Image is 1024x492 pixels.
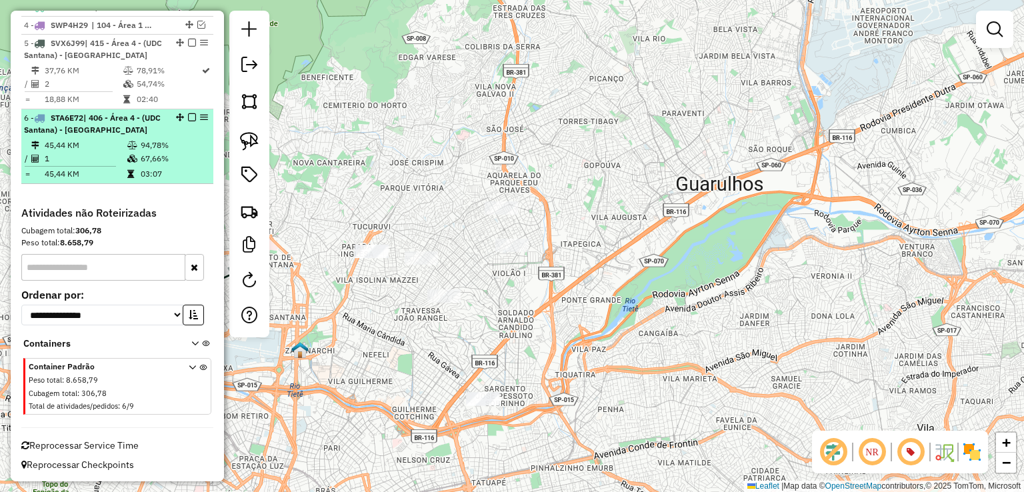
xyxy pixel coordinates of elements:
[185,21,193,29] em: Alterar sequência das rotas
[44,167,127,181] td: 45,44 KM
[24,113,161,135] span: | 406 - Área 4 - (UDC Santana) - [GEOGRAPHIC_DATA]
[62,375,64,385] span: :
[123,80,133,88] i: % de utilização da cubagem
[31,80,39,88] i: Total de Atividades
[21,459,134,471] span: Reprocessar Checkpoints
[981,16,1008,43] a: Exibir filtros
[183,305,204,325] button: Ordem crescente
[136,93,201,106] td: 02:40
[123,95,130,103] i: Tempo total em rota
[123,67,133,75] i: % de utilização do peso
[466,392,499,405] div: Atividade não roteirizada - ANA CRISTINA DOS SAN
[91,19,153,31] span: 104 - Área 1 (UDC Brás) - Santa Efigênia, 110 - Área 1 (UDC Brás) - Bom Retiro / Sá Barbosa, 210 ...
[466,393,499,406] div: Atividade não roteirizada - ANA CRISTINA DOS SAN
[23,337,174,351] span: Containers
[996,453,1016,473] a: Zoom out
[136,77,201,91] td: 54,74%
[202,67,210,75] i: Rota otimizada
[31,67,39,75] i: Distância Total
[29,375,62,385] span: Peso total
[485,201,518,215] div: Atividade não roteirizada - BAR E LANCHES RIMAVE
[236,51,263,81] a: Exportar sessão
[21,225,213,237] div: Cubagem total:
[44,64,123,77] td: 37,76 KM
[21,207,213,219] h4: Atividades não Roteirizadas
[235,197,264,226] a: Criar rota
[495,239,529,252] div: Atividade não roteirizada - Mercad Sto Antonio
[29,389,77,398] span: Cubagem total
[24,2,91,12] span: 3 -
[895,436,927,468] span: Exibir número da rota
[140,139,207,152] td: 94,78%
[44,152,127,165] td: 1
[240,202,259,221] img: Criar rota
[21,287,213,303] label: Ordenar por:
[817,436,849,468] span: Exibir deslocamento
[140,167,207,181] td: 03:07
[44,139,127,152] td: 45,44 KM
[176,39,184,47] em: Alterar sequência das rotas
[24,113,161,135] span: 6 -
[44,77,123,91] td: 2
[354,245,387,258] div: Atividade não roteirizada - HORTI FRUTI FARTURA
[1002,434,1011,451] span: +
[825,481,882,491] a: OpenStreetMap
[961,441,983,463] img: Exibir/Ocultar setores
[236,16,263,46] a: Nova sessão e pesquisa
[188,113,196,121] em: Finalizar rota
[24,38,162,60] span: | 415 - Área 4 - (UDC Santana) - [GEOGRAPHIC_DATA]
[24,38,162,60] span: 5 -
[176,113,184,121] em: Alterar sequência das rotas
[66,375,98,385] span: 8.658,79
[31,155,39,163] i: Total de Atividades
[405,251,438,265] div: Atividade não roteirizada - SUPERMERCADO ALIAN A
[236,161,263,191] a: Vincular Rótulos
[127,155,137,163] i: % de utilização da cubagem
[781,481,783,491] span: |
[744,481,1024,492] div: Map data © contributors,© 2025 TomTom, Microsoft
[933,441,955,463] img: Fluxo de ruas
[118,401,120,411] span: :
[21,237,213,249] div: Peso total:
[122,401,134,411] span: 6/9
[21,439,139,451] span: Reprocessar Service Time
[31,141,39,149] i: Distância Total
[29,401,118,411] span: Total de atividades/pedidos
[236,231,263,261] a: Criar modelo
[51,20,88,30] span: SWP4H29
[197,21,205,29] em: Visualizar rota
[51,113,83,123] span: STA6E72
[236,267,263,297] a: Reroteirizar Sessão
[75,225,101,235] strong: 306,78
[24,152,31,165] td: /
[747,481,779,491] a: Leaflet
[24,77,31,91] td: /
[51,2,85,12] span: REC0011
[77,389,79,398] span: :
[51,38,85,48] span: SVX6J99
[81,389,107,398] span: 306,78
[127,141,137,149] i: % de utilização do peso
[29,361,173,373] span: Container Padrão
[996,433,1016,453] a: Zoom in
[136,64,201,77] td: 78,91%
[856,436,888,468] span: Ocultar NR
[200,39,208,47] em: Opções
[127,170,134,178] i: Tempo total em rota
[291,341,309,359] img: 610 UDC Full Santana
[44,93,123,106] td: 18,88 KM
[188,39,196,47] em: Finalizar rota
[240,132,259,151] img: Selecionar atividades - laço
[1002,454,1011,471] span: −
[140,152,207,165] td: 67,66%
[24,20,88,30] span: 4 -
[240,92,259,111] img: Selecionar atividades - polígono
[24,167,31,181] td: =
[427,289,461,303] div: Atividade não roteirizada - SUP MEGA DIAS
[200,113,208,121] em: Opções
[60,237,93,247] strong: 8.658,79
[24,93,31,106] td: =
